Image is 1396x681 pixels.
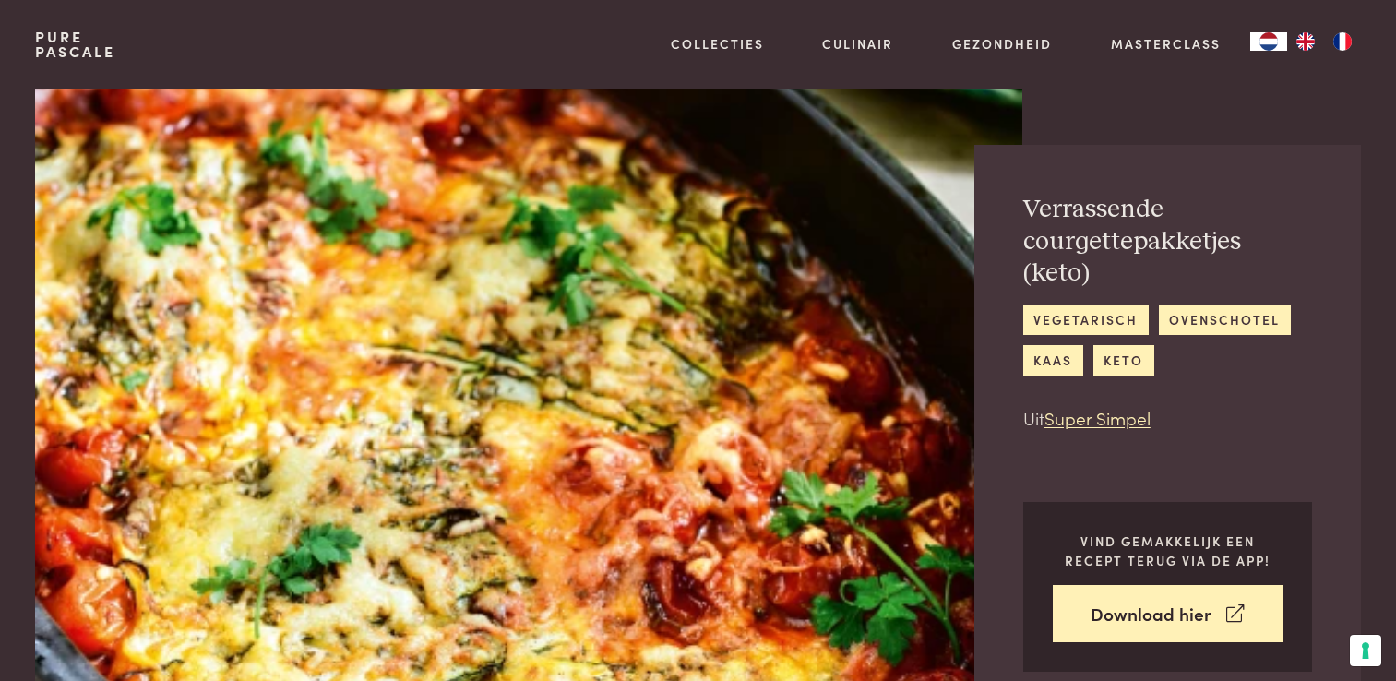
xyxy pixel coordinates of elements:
[1093,345,1154,376] a: keto
[1324,32,1361,51] a: FR
[1023,194,1312,290] h2: Verrassende courgettepakketjes (keto)
[822,34,893,54] a: Culinair
[1023,345,1083,376] a: kaas
[1350,635,1381,666] button: Uw voorkeuren voor toestemming voor trackingtechnologieën
[1250,32,1361,51] aside: Language selected: Nederlands
[1044,405,1151,430] a: Super Simpel
[1111,34,1221,54] a: Masterclass
[1287,32,1324,51] a: EN
[1250,32,1287,51] div: Language
[952,34,1052,54] a: Gezondheid
[1023,405,1312,432] p: Uit
[1159,305,1291,335] a: ovenschotel
[1023,305,1149,335] a: vegetarisch
[1053,532,1283,569] p: Vind gemakkelijk een recept terug via de app!
[1287,32,1361,51] ul: Language list
[671,34,764,54] a: Collecties
[35,89,1021,681] img: Verrassende courgettepakketjes (keto)
[1053,585,1283,643] a: Download hier
[1250,32,1287,51] a: NL
[35,30,115,59] a: PurePascale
